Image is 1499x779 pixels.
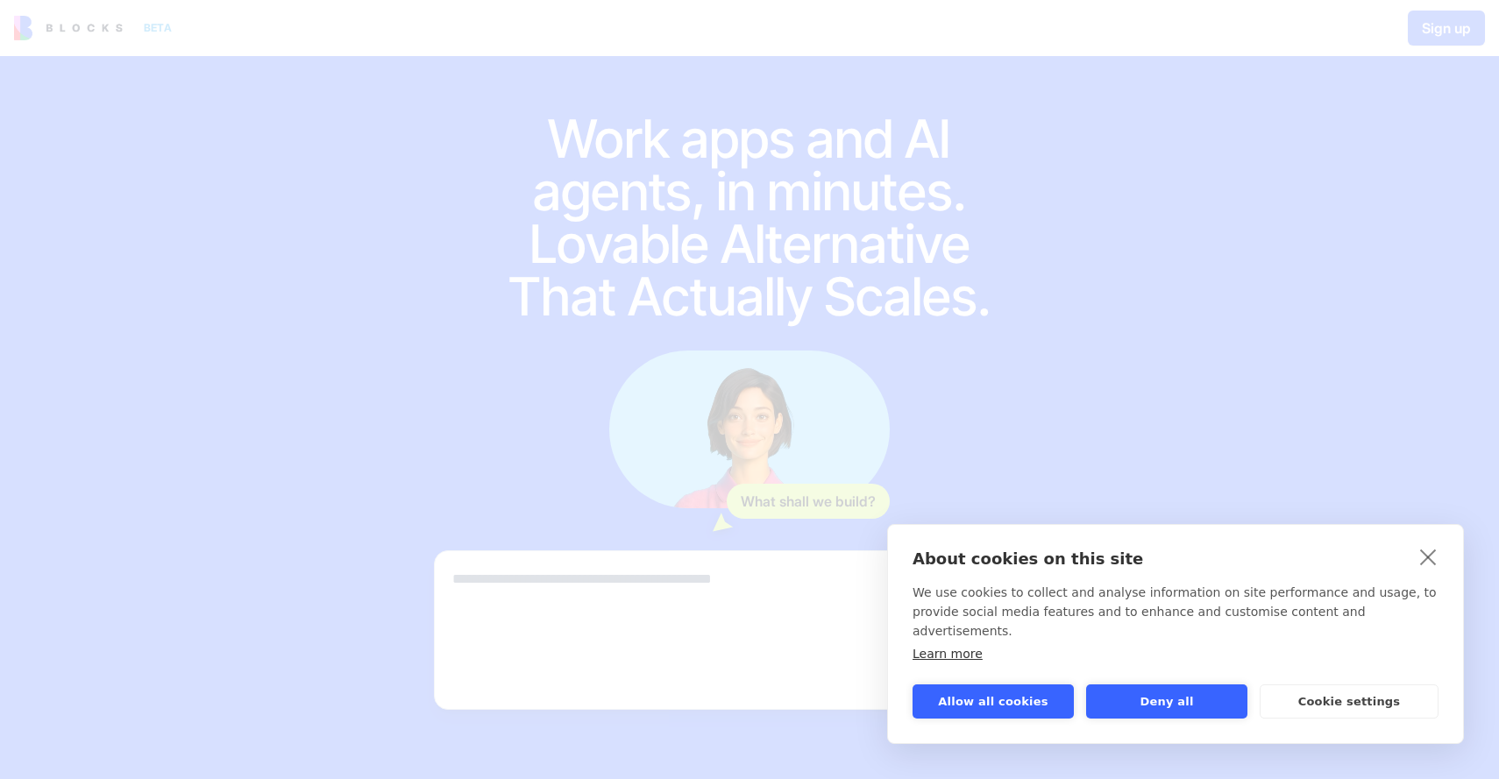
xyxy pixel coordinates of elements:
[1086,684,1247,719] button: Deny all
[913,647,983,661] a: Learn more
[913,684,1074,719] button: Allow all cookies
[913,549,1143,568] strong: About cookies on this site
[1260,684,1439,719] button: Cookie settings
[1415,542,1442,570] a: close
[913,583,1439,641] p: We use cookies to collect and analyse information on site performance and usage, to provide socia...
